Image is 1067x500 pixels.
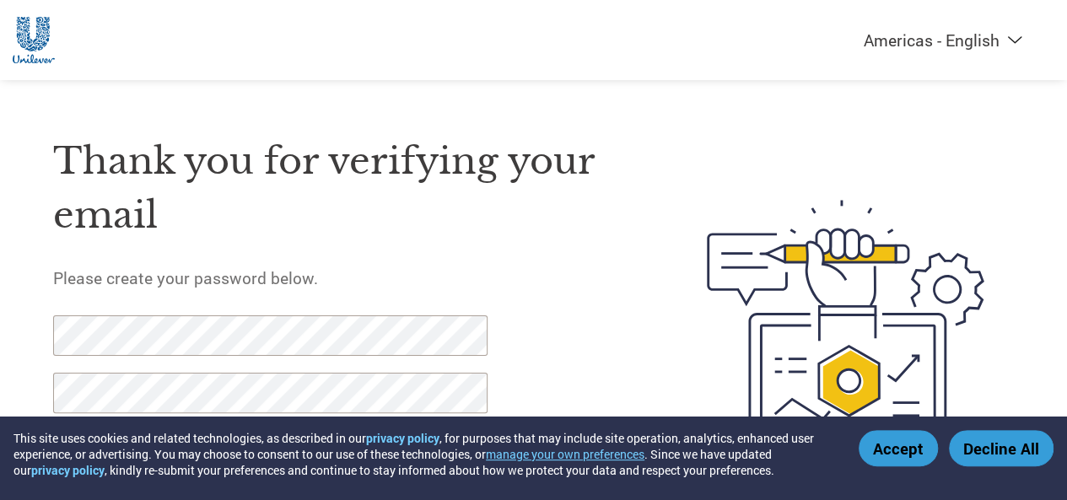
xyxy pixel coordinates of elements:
div: This site uses cookies and related technologies, as described in our , for purposes that may incl... [13,430,834,478]
h1: Thank you for verifying your email [53,134,629,243]
a: privacy policy [31,462,105,478]
a: privacy policy [366,430,439,446]
img: Hindustan Unilever Limited [13,17,55,63]
button: Accept [859,430,938,466]
h5: Please create your password below. [53,267,629,288]
button: manage your own preferences [486,446,644,462]
button: Decline All [949,430,1054,466]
